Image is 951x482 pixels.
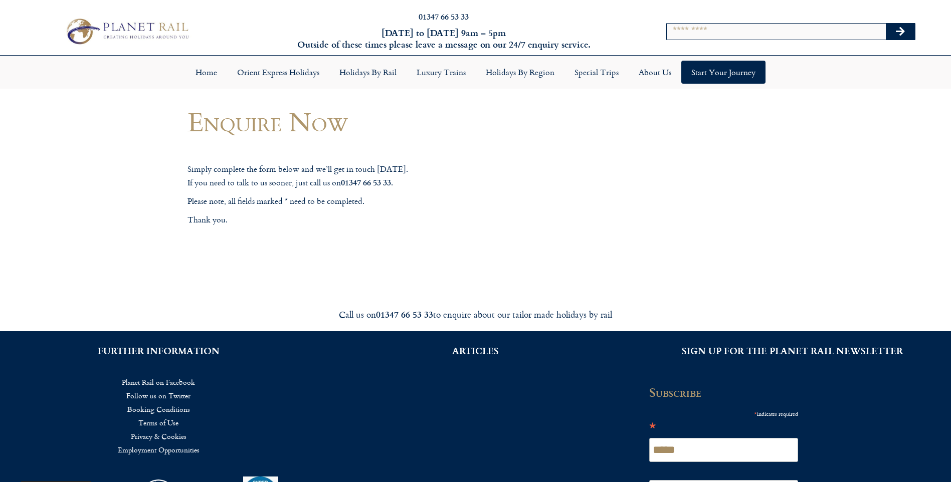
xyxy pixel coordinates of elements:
a: Privacy & Cookies [15,429,302,443]
nav: Menu [15,375,302,456]
p: Simply complete the form below and we’ll get in touch [DATE]. If you need to talk to us sooner, j... [187,163,563,189]
h2: FURTHER INFORMATION [15,346,302,355]
a: Holidays by Rail [329,61,407,84]
a: Booking Conditions [15,402,302,416]
a: Terms of Use [15,416,302,429]
a: Holidays by Region [476,61,564,84]
a: Follow us on Twitter [15,389,302,402]
a: Planet Rail on Facebook [15,375,302,389]
a: About Us [629,61,681,84]
a: Luxury Trains [407,61,476,84]
a: Start your Journey [681,61,766,84]
button: Search [886,24,915,40]
a: 01347 66 53 33 [419,11,469,22]
a: Orient Express Holidays [227,61,329,84]
strong: 01347 66 53 33 [341,176,391,188]
p: Thank you. [187,213,563,226]
strong: 01347 66 53 33 [376,308,433,321]
p: Please note, all fields marked * need to be completed. [187,195,563,208]
a: Special Trips [564,61,629,84]
a: Home [185,61,227,84]
img: Planet Rail Train Holidays Logo [61,16,192,48]
div: indicates required [649,407,799,419]
h2: SIGN UP FOR THE PLANET RAIL NEWSLETTER [649,346,936,355]
h6: [DATE] to [DATE] 9am – 5pm Outside of these times please leave a message on our 24/7 enquiry serv... [256,27,632,51]
nav: Menu [5,61,946,84]
h1: Enquire Now [187,107,563,136]
a: Employment Opportunities [15,443,302,456]
h2: Subscribe [649,385,805,399]
h2: ARTICLES [332,346,619,355]
div: Call us on to enquire about our tailor made holidays by rail [195,309,756,320]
